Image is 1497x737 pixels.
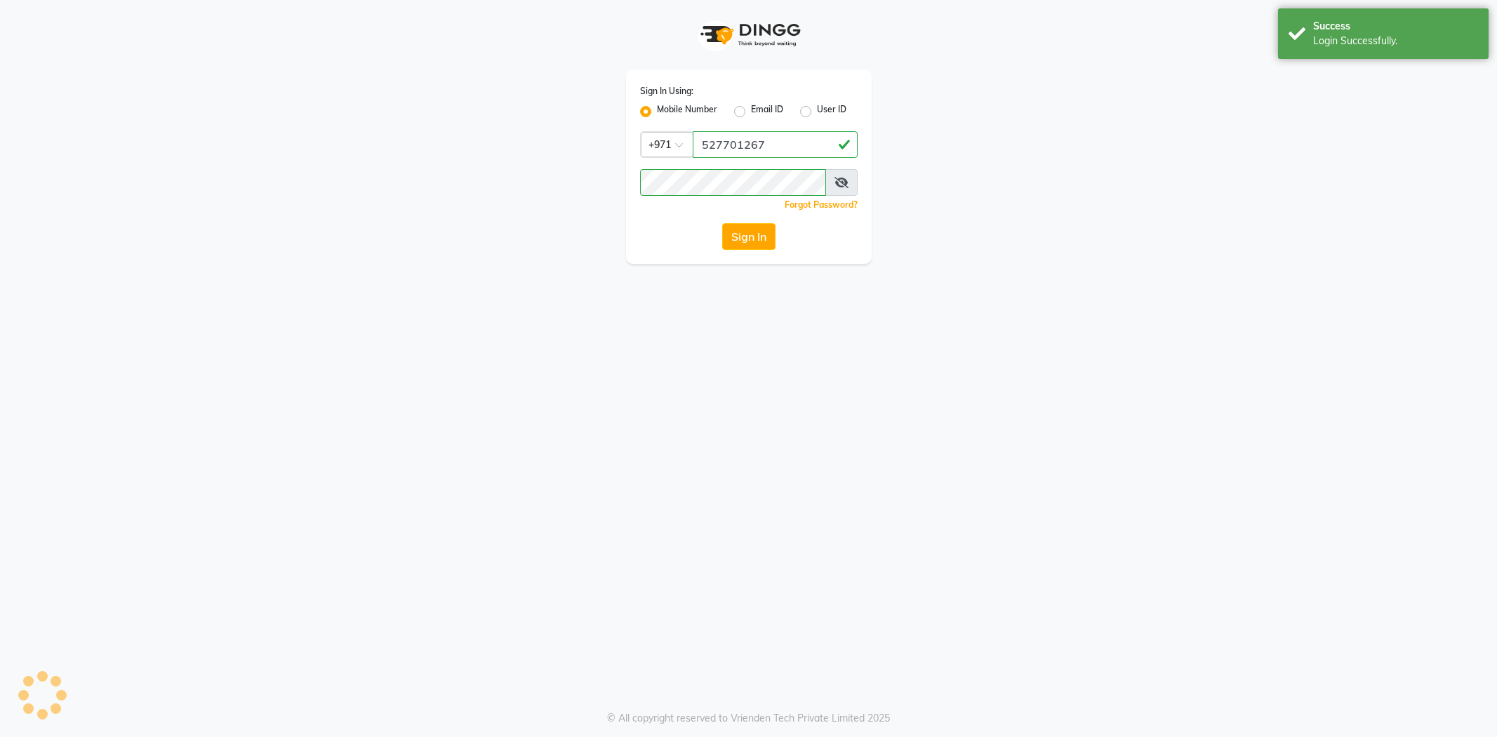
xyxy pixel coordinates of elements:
[817,103,846,120] label: User ID
[1313,34,1478,48] div: Login Successfully.
[751,103,783,120] label: Email ID
[640,85,693,98] label: Sign In Using:
[693,131,858,158] input: Username
[640,169,826,196] input: Username
[657,103,717,120] label: Mobile Number
[1313,19,1478,34] div: Success
[785,199,858,210] a: Forgot Password?
[722,223,776,250] button: Sign In
[693,14,805,55] img: logo1.svg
